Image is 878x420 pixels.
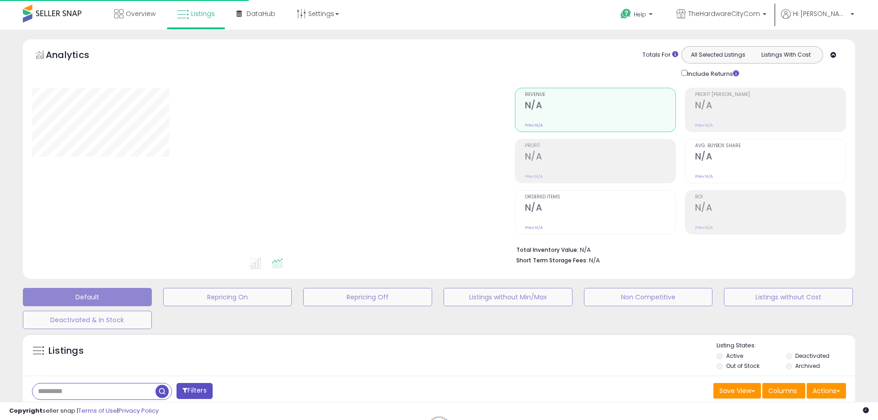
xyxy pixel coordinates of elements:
h2: N/A [525,100,675,112]
a: Hi [PERSON_NAME] [781,9,854,30]
button: Listings With Cost [752,49,820,61]
a: Help [613,1,662,30]
h2: N/A [695,100,846,112]
span: Hi [PERSON_NAME] [793,9,848,18]
span: DataHub [246,9,275,18]
strong: Copyright [9,406,43,415]
button: All Selected Listings [684,49,752,61]
div: seller snap | | [9,407,159,415]
h2: N/A [695,151,846,164]
span: Avg. Buybox Share [695,144,846,149]
span: Profit [PERSON_NAME] [695,92,846,97]
b: Total Inventory Value: [516,246,578,254]
small: Prev: N/A [525,122,543,128]
span: Listings [191,9,215,18]
button: Default [23,288,152,306]
span: Profit [525,144,675,149]
b: Short Term Storage Fees: [516,256,588,264]
small: Prev: N/A [695,122,713,128]
small: Prev: N/A [695,174,713,179]
span: ROI [695,195,846,200]
div: Totals For [642,51,678,59]
h2: N/A [695,202,846,215]
small: Prev: N/A [525,174,543,179]
div: Include Returns [675,68,750,79]
h5: Analytics [46,48,107,64]
button: Non Competitive [584,288,713,306]
button: Deactivated & In Stock [23,311,152,329]
small: Prev: N/A [525,225,543,230]
span: Ordered Items [525,195,675,200]
span: N/A [589,256,600,265]
button: Repricing Off [303,288,432,306]
small: Prev: N/A [695,225,713,230]
button: Listings without Cost [724,288,853,306]
span: Help [634,11,646,18]
i: Get Help [620,8,632,20]
h2: N/A [525,151,675,164]
span: TheHardwareCityCom [688,9,760,18]
span: Overview [126,9,155,18]
span: Revenue [525,92,675,97]
h2: N/A [525,202,675,215]
li: N/A [516,244,839,255]
button: Listings without Min/Max [444,288,573,306]
button: Repricing On [163,288,292,306]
